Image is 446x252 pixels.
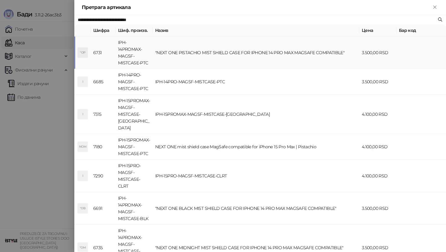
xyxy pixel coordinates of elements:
[153,37,359,69] td: "NEXT ONE PISTACHIO MIST SHIELD CASE FOR IPHONE 14 PRO MAX MAGSAFE COMPATIBLE"
[78,77,88,87] div: I
[153,192,359,225] td: "NEXT ONE BLACK MIST SHIELD CASE FOR IPHONE 14 PRO MAX MAGSAFE COMPATIBLE"
[91,37,116,69] td: 6731
[153,134,359,160] td: NEXT ONE mist shield case MagSafe compatible for iPhone 15 Pro Max | Pistachio
[359,24,396,37] th: Цена
[359,134,396,160] td: 4.100,00 RSD
[359,69,396,95] td: 3.500,00 RSD
[116,95,153,134] td: IPH-15PROMAX-MAGSF-MISTCASE-[GEOGRAPHIC_DATA]
[116,37,153,69] td: IPH-14PROMAX-MAGSF-MISTCASE-PTC
[78,48,88,58] div: "OP
[116,134,153,160] td: IPH-15PROMAX-MAGSF-MISTCASE-PTC
[116,192,153,225] td: IPH-14PROMAX-MAGSF-MISTCASE-BLK
[153,69,359,95] td: IPH-14PRO-MAGSF-MISTCASE-PTC
[78,171,88,181] div: I
[78,109,88,119] div: I
[116,24,153,37] th: Шиф. произв.
[153,160,359,192] td: IPH-15PRO-MAGSF-MISTCASE-CLRT
[78,142,88,152] div: NOM
[116,160,153,192] td: IPH-15PRO-MAGSF-MISTCASE-CLRT
[431,4,439,11] button: Close
[396,24,446,37] th: Бар код
[78,203,88,213] div: "OB
[91,69,116,95] td: 6685
[91,192,116,225] td: 6691
[91,160,116,192] td: 7290
[359,95,396,134] td: 4.100,00 RSD
[359,37,396,69] td: 3.500,00 RSD
[153,95,359,134] td: IPH-15PROMAX-MAGSF-MISTCASE-[GEOGRAPHIC_DATA]
[91,24,116,37] th: Шифра
[91,134,116,160] td: 7180
[359,160,396,192] td: 4.100,00 RSD
[116,69,153,95] td: IPH-14PRO-MAGSF-MISTCASE-PTC
[359,192,396,225] td: 3.500,00 RSD
[153,24,359,37] th: Назив
[91,95,116,134] td: 7315
[82,4,431,11] div: Претрага артикала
